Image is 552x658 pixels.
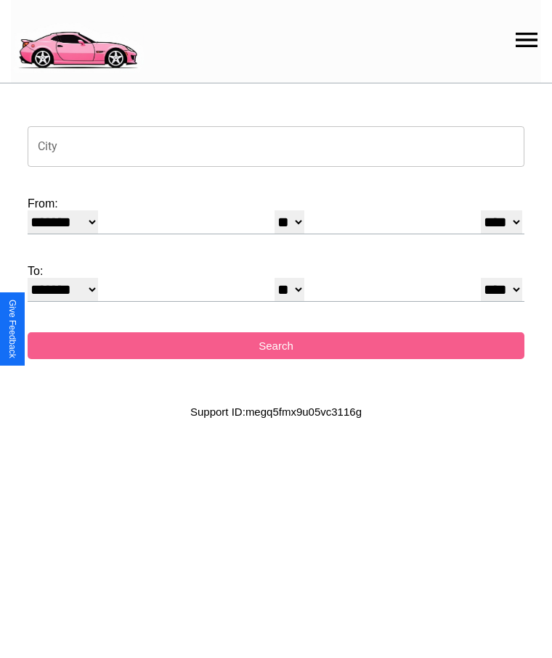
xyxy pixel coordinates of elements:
img: logo [11,7,144,73]
label: From: [28,197,524,210]
button: Search [28,332,524,359]
p: Support ID: megq5fmx9u05vc3116g [190,402,362,421]
div: Give Feedback [7,300,17,358]
label: To: [28,265,524,278]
